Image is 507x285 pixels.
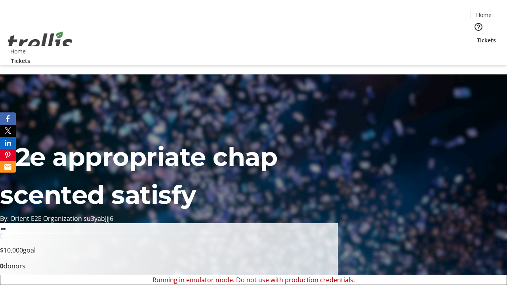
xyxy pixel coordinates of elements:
img: Orient E2E Organization su3yabJjj6's Logo [5,23,75,62]
span: Home [476,11,492,19]
button: Help [471,19,486,35]
span: Home [10,47,26,55]
a: Home [471,11,496,19]
span: Tickets [11,57,30,65]
a: Tickets [471,36,502,44]
span: Tickets [477,36,496,44]
button: Cart [471,44,486,60]
a: Home [5,47,30,55]
a: Tickets [5,57,36,65]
